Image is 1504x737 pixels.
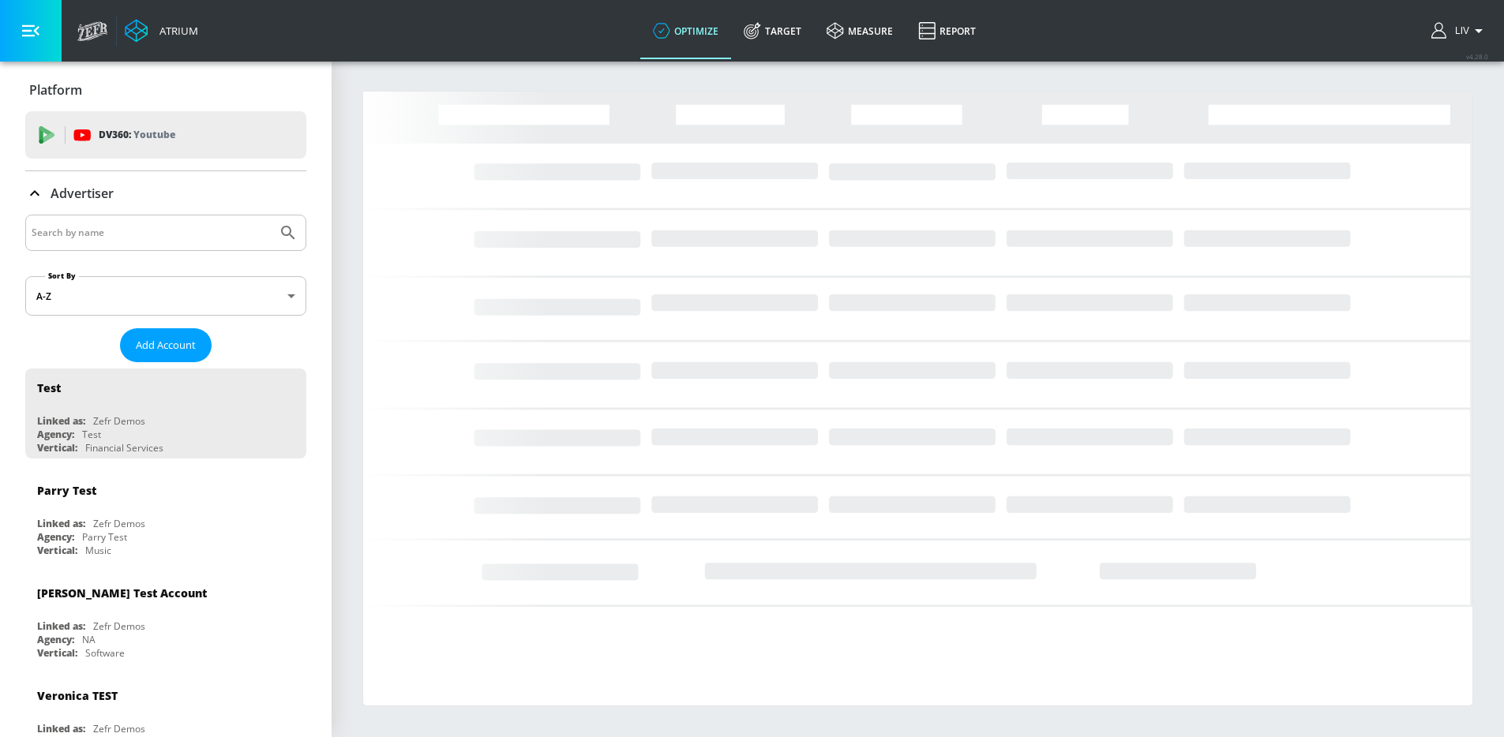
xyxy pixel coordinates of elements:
[82,428,101,441] div: Test
[37,441,77,455] div: Vertical:
[37,530,74,544] div: Agency:
[85,544,111,557] div: Music
[640,2,731,59] a: optimize
[37,585,207,600] div: [PERSON_NAME] Test Account
[25,276,306,316] div: A-Z
[25,171,306,215] div: Advertiser
[25,574,306,664] div: [PERSON_NAME] Test AccountLinked as:Zefr DemosAgency:NAVertical:Software
[51,185,114,202] p: Advertiser
[82,633,96,646] div: NA
[93,619,145,633] div: Zefr Demos
[1466,52,1488,61] span: v 4.28.0
[133,126,175,143] p: Youtube
[125,19,198,43] a: Atrium
[37,619,85,633] div: Linked as:
[25,111,306,159] div: DV360: Youtube
[29,81,82,99] p: Platform
[85,646,125,660] div: Software
[906,2,988,59] a: Report
[25,471,306,561] div: Parry TestLinked as:Zefr DemosAgency:Parry TestVertical:Music
[25,368,306,458] div: TestLinked as:Zefr DemosAgency:TestVertical:Financial Services
[93,722,145,735] div: Zefr Demos
[120,328,212,362] button: Add Account
[93,414,145,428] div: Zefr Demos
[37,428,74,441] div: Agency:
[37,544,77,557] div: Vertical:
[814,2,906,59] a: measure
[37,646,77,660] div: Vertical:
[731,2,814,59] a: Target
[93,517,145,530] div: Zefr Demos
[1431,21,1488,40] button: Liv
[37,380,61,395] div: Test
[82,530,127,544] div: Parry Test
[45,271,79,281] label: Sort By
[153,24,198,38] div: Atrium
[37,688,118,703] div: Veronica TEST
[37,414,85,428] div: Linked as:
[32,223,271,243] input: Search by name
[99,126,175,144] p: DV360:
[85,441,163,455] div: Financial Services
[37,517,85,530] div: Linked as:
[136,336,196,354] span: Add Account
[1449,25,1469,36] span: login as: liv.ho@zefr.com
[25,68,306,112] div: Platform
[37,722,85,735] div: Linked as:
[37,633,74,646] div: Agency:
[37,483,96,498] div: Parry Test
